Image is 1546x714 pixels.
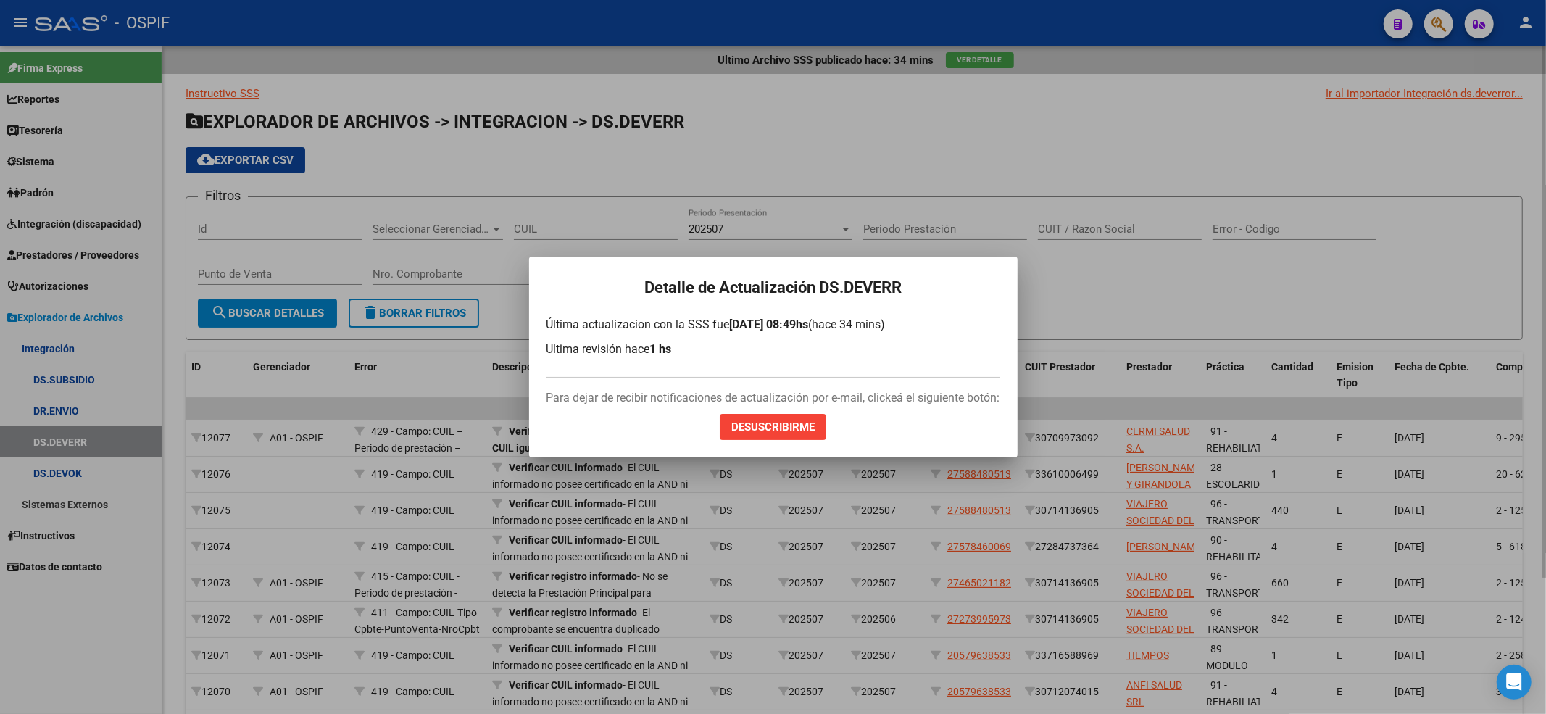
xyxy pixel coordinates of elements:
[546,389,1000,407] p: Para dejar de recibir notificaciones de actualización por e-mail, clickeá el siguiente botón:
[546,341,1000,358] p: Ultima revisión hace
[650,342,672,356] span: 1 hs
[1497,665,1532,700] div: Open Intercom Messenger
[546,316,1000,333] p: Última actualizacion con la SSS fue (hace 34 mins)
[730,317,809,331] span: [DATE] 08:49hs
[720,414,826,440] button: Desuscribirme
[731,420,815,433] span: Desuscribirme
[644,274,902,302] h2: Detalle de Actualización DS.DEVERR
